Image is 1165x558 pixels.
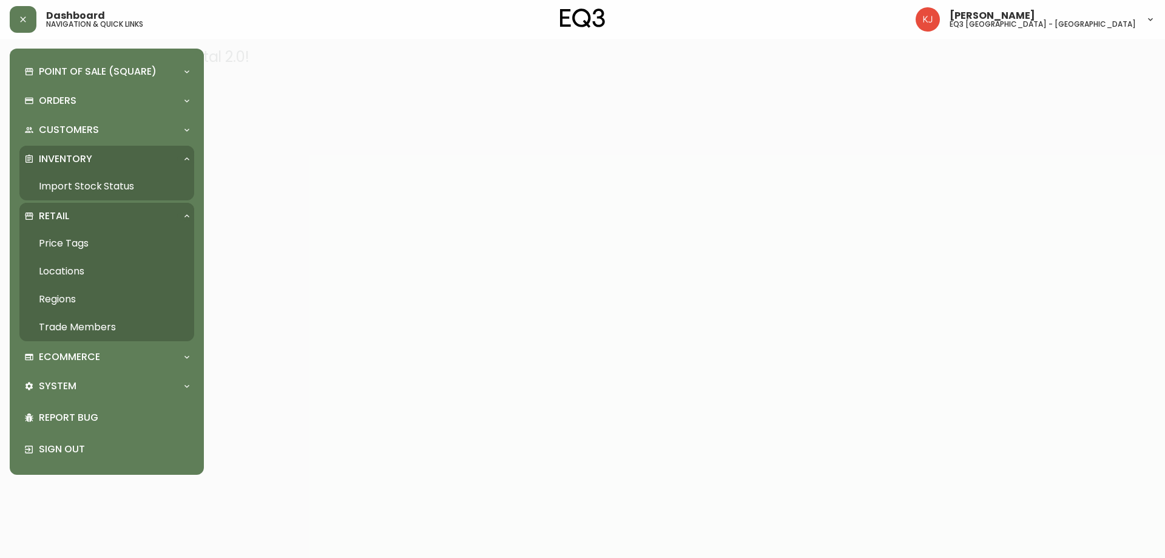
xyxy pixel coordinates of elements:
[19,58,194,85] div: Point of Sale (Square)
[39,443,189,456] p: Sign Out
[39,350,100,364] p: Ecommerce
[19,402,194,434] div: Report Bug
[19,313,194,341] a: Trade Members
[39,123,99,137] p: Customers
[19,285,194,313] a: Regions
[560,9,605,28] img: logo
[19,87,194,114] div: Orders
[950,21,1136,28] h5: eq3 [GEOGRAPHIC_DATA] - [GEOGRAPHIC_DATA]
[19,146,194,172] div: Inventory
[19,230,194,257] a: Price Tags
[39,411,189,424] p: Report Bug
[916,7,940,32] img: 24a625d34e264d2520941288c4a55f8e
[19,117,194,143] div: Customers
[39,379,76,393] p: System
[19,373,194,400] div: System
[39,65,157,78] p: Point of Sale (Square)
[39,209,69,223] p: Retail
[39,152,92,166] p: Inventory
[19,434,194,465] div: Sign Out
[19,203,194,230] div: Retail
[19,344,194,370] div: Ecommerce
[46,21,143,28] h5: navigation & quick links
[46,11,105,21] span: Dashboard
[950,11,1035,21] span: [PERSON_NAME]
[19,172,194,200] a: Import Stock Status
[39,94,76,107] p: Orders
[19,257,194,285] a: Locations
